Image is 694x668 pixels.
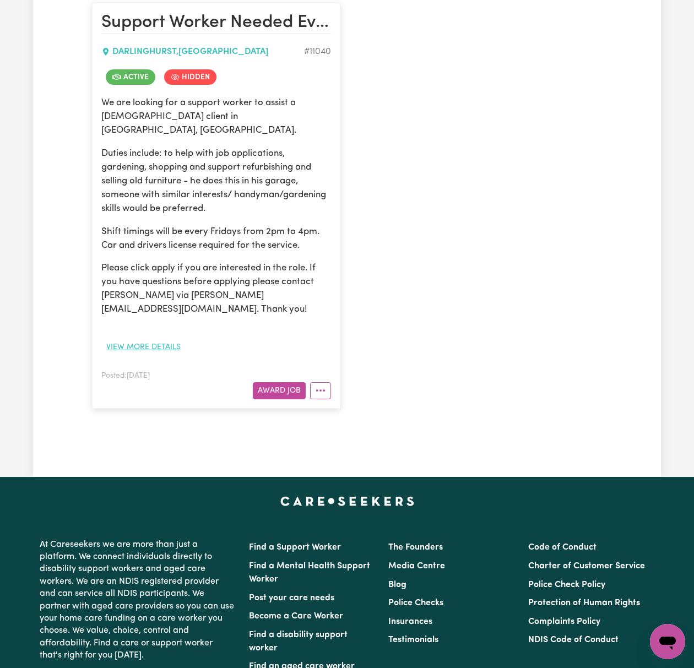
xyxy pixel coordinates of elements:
a: Find a Support Worker [249,543,341,552]
a: Police Check Policy [528,580,605,589]
a: Post your care needs [249,594,334,602]
a: Police Checks [388,599,443,607]
a: Careseekers home page [280,497,414,506]
a: Find a disability support worker [249,631,348,653]
a: Insurances [388,617,432,626]
p: We are looking for a support worker to assist a [DEMOGRAPHIC_DATA] client in [GEOGRAPHIC_DATA], [... [101,96,331,138]
p: Shift timings will be every Fridays from 2pm to 4pm. Car and drivers license required for the ser... [101,225,331,252]
a: Find a Mental Health Support Worker [249,562,370,584]
p: Please click apply if you are interested in the role. If you have questions before applying pleas... [101,261,331,317]
iframe: Button to launch messaging window [650,624,685,659]
div: DARLINGHURST , [GEOGRAPHIC_DATA] [101,45,304,58]
a: Code of Conduct [528,543,597,552]
span: Job is active [106,69,155,85]
p: At Careseekers we are more than just a platform. We connect individuals directly to disability su... [40,534,236,666]
a: Become a Care Worker [249,612,343,621]
span: Job is hidden [164,69,216,85]
span: Posted: [DATE] [101,372,150,379]
a: Media Centre [388,562,445,571]
button: Award Job [253,382,306,399]
div: Job ID #11040 [304,45,331,58]
a: Testimonials [388,636,438,644]
a: Complaints Policy [528,617,600,626]
a: Protection of Human Rights [528,599,640,607]
h2: Support Worker Needed Every Friday From 2pm to 4pm - Darlinghurst, NSW [101,12,331,34]
a: Blog [388,580,406,589]
button: View more details [101,339,186,356]
a: The Founders [388,543,443,552]
a: NDIS Code of Conduct [528,636,619,644]
a: Charter of Customer Service [528,562,645,571]
p: Duties include: to help with job applications, gardening, shopping and support refurbishing and s... [101,146,331,216]
button: More options [310,382,331,399]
